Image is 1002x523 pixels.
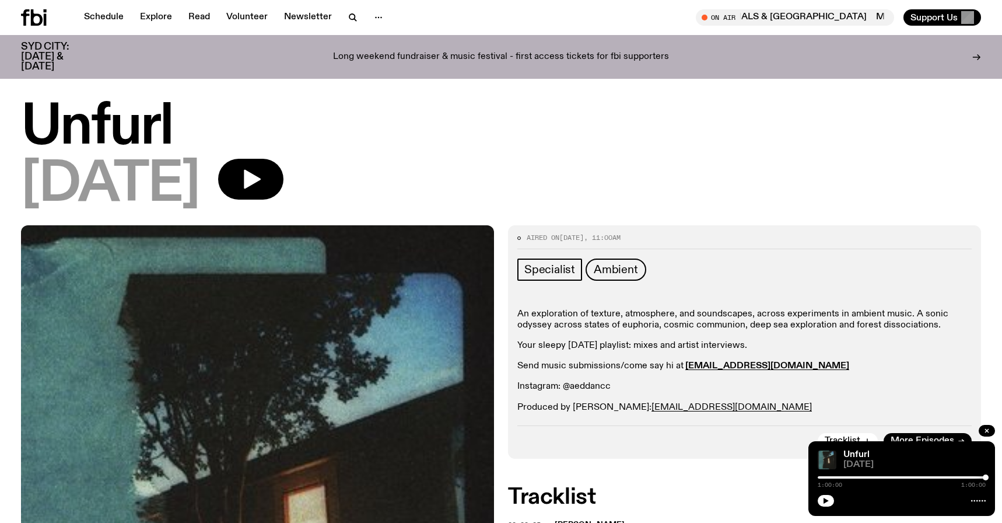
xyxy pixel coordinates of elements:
p: Instagram: @aeddancc [517,381,972,392]
span: 1:00:00 [818,482,842,488]
span: Tracklist [825,437,860,445]
a: Newsletter [277,9,339,26]
span: [DATE] [21,159,199,211]
button: Tracklist [818,433,878,449]
a: Specialist [517,259,582,281]
a: More Episodes [884,433,972,449]
span: [DATE] [843,461,986,469]
p: Send music submissions/come say hi at [517,361,972,372]
a: Ambient [586,259,646,281]
a: Volunteer [219,9,275,26]
p: An exploration of texture, atmosphere, and soundscapes, across experiments in ambient music. A so... [517,309,972,331]
p: Long weekend fundraiser & music festival - first access tickets for fbi supporters [333,52,669,62]
a: [EMAIL_ADDRESS][DOMAIN_NAME] [651,403,812,412]
span: , 11:00am [584,233,621,242]
button: On AirMornings with [PERSON_NAME] // GLASS ANIMALS & [GEOGRAPHIC_DATA]Mornings with [PERSON_NAME]... [696,9,894,26]
span: More Episodes [891,437,954,445]
a: Explore [133,9,179,26]
p: Your sleepy [DATE] playlist: mixes and artist interviews. [517,340,972,351]
span: Support Us [910,12,958,23]
span: Specialist [524,263,575,276]
h1: Unfurl [21,102,981,154]
h3: SYD CITY: [DATE] & [DATE] [21,42,96,72]
span: Aired on [527,233,559,242]
h2: Tracklist [508,487,981,508]
a: [EMAIL_ADDRESS][DOMAIN_NAME] [685,361,849,371]
span: 1:00:00 [961,482,986,488]
p: Produced by [PERSON_NAME]: [517,402,972,413]
button: Support Us [903,9,981,26]
a: Read [181,9,217,26]
a: Unfurl [843,450,870,459]
span: [DATE] [559,233,584,242]
a: Schedule [77,9,131,26]
span: Ambient [594,263,638,276]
